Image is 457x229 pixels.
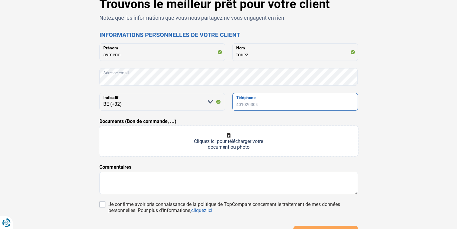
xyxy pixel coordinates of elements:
[99,93,225,111] select: Indicatif
[99,164,131,171] label: Commentaires
[191,207,212,213] a: cliquez ici
[232,93,358,111] input: 401020304
[99,14,358,22] p: Notez que les informations que vous nous partagez ne vous engagent en rien
[99,31,358,38] h2: Informations personnelles de votre client
[99,118,176,125] label: Documents (Bon de commande, ...)
[108,201,358,214] div: Je confirme avoir pris connaissance de la politique de TopCompare concernant le traitement de mes...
